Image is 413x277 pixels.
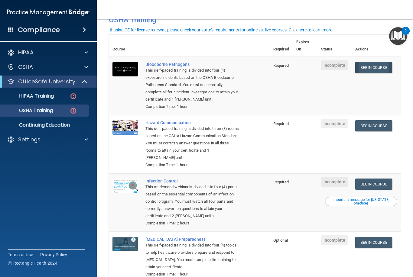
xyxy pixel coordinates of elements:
[145,220,239,227] div: Completion Time: 2 hours
[18,49,34,56] p: HIPAA
[273,63,289,68] span: Required
[352,35,401,57] th: Actions
[145,179,239,183] a: Infection Control
[145,237,239,242] a: [MEDICAL_DATA] Preparedness
[109,16,401,24] h4: OSHA Training
[145,125,239,161] div: This self-paced training is divided into three (3) rooms based on the OSHA Hazard Communication S...
[4,108,53,114] p: OSHA Training
[145,120,239,125] a: Hazard Communication
[326,198,397,205] div: Important message for [US_STATE] practices
[355,179,392,190] a: Begin Course
[7,49,88,56] a: HIPAA
[270,35,293,57] th: Required
[293,35,317,57] th: Expires On
[109,35,142,57] th: Course
[273,238,288,243] span: Optional
[145,103,239,110] div: Completion Time: 1 hour
[4,93,54,99] p: HIPAA Training
[405,31,407,39] div: 2
[18,78,75,85] p: OfficeSafe University
[7,6,89,18] img: PMB logo
[4,122,86,128] p: Continuing Education
[40,252,67,258] a: Privacy Policy
[145,67,239,103] div: This self-paced training is divided into four (4) exposure incidents based on the OSHA Bloodborne...
[273,121,289,126] span: Required
[325,197,398,206] button: Read this if you are a dental practitioner in the state of CA
[273,180,289,184] span: Required
[389,27,407,45] button: Open Resource Center, 2 new notifications
[7,63,88,71] a: OSHA
[321,60,348,70] span: Incomplete
[308,234,406,258] iframe: Drift Widget Chat Controller
[145,242,239,271] div: This self-paced training is divided into four (4) topics to help healthcare providers prepare and...
[8,260,57,266] span: Ⓒ Rectangle Health 2024
[70,107,77,114] img: danger-circle.6113f641.png
[18,136,41,143] p: Settings
[145,183,239,220] div: This on-demand webinar is divided into four (4) parts based on the essential components of an inf...
[355,120,392,131] a: Begin Course
[70,92,77,100] img: danger-circle.6113f641.png
[109,27,334,33] button: If using CE for license renewal, please check your state's requirements for online vs. live cours...
[321,119,348,128] span: Incomplete
[110,28,333,32] div: If using CE for license renewal, please check your state's requirements for online vs. live cours...
[18,26,60,34] h4: Compliance
[8,252,33,258] a: Terms of Use
[321,177,348,187] span: Incomplete
[317,35,352,57] th: Status
[18,63,33,71] p: OSHA
[7,78,88,85] a: OfficeSafe University
[355,62,392,73] a: Begin Course
[145,62,239,67] a: Bloodborne Pathogens
[7,136,88,143] a: Settings
[145,161,239,169] div: Completion Time: 1 hour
